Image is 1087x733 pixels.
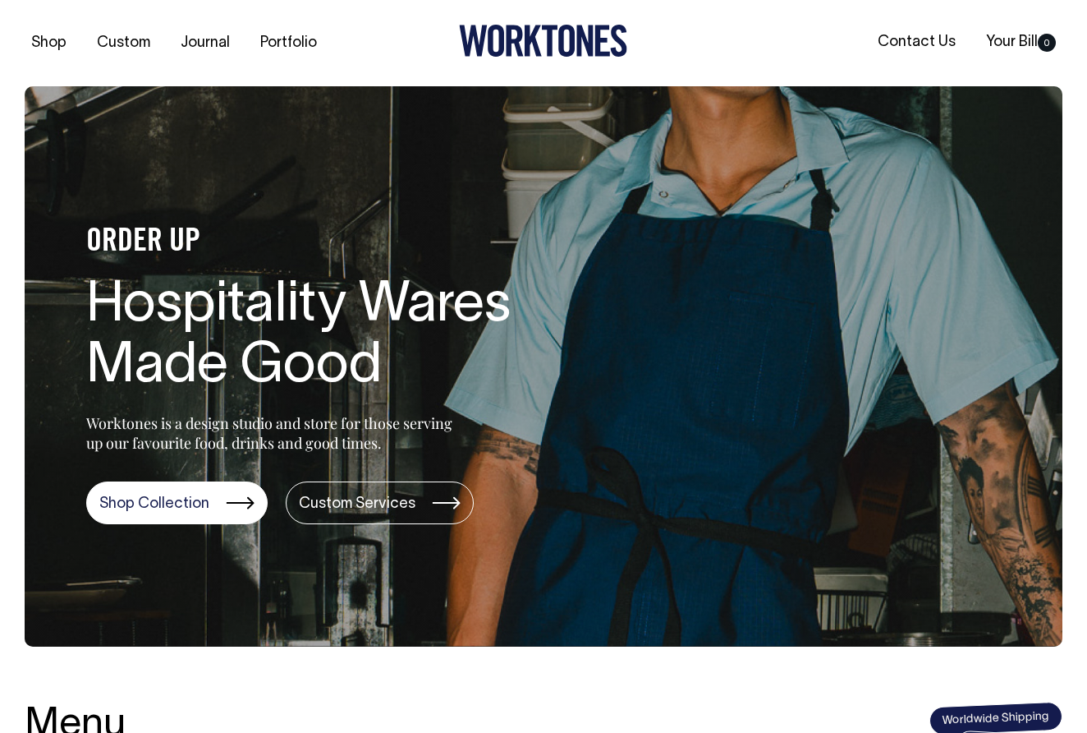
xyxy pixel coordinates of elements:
[86,413,460,453] p: Worktones is a design studio and store for those serving up our favourite food, drinks and good t...
[979,29,1062,56] a: Your Bill0
[286,482,474,524] a: Custom Services
[1038,34,1056,52] span: 0
[25,30,73,57] a: Shop
[871,29,962,56] a: Contact Us
[86,225,612,260] h4: ORDER UP
[90,30,157,57] a: Custom
[254,30,323,57] a: Portfolio
[174,30,236,57] a: Journal
[86,482,268,524] a: Shop Collection
[86,276,612,399] h1: Hospitality Wares Made Good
